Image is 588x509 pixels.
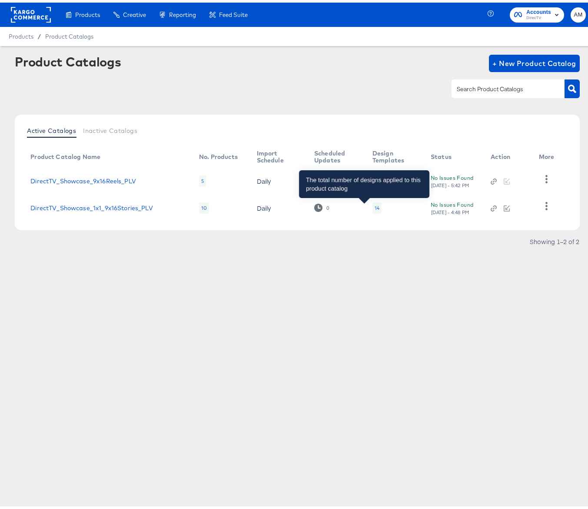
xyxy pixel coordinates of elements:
input: Search Product Catalogs [455,82,548,92]
span: Active Catalogs [27,125,76,132]
th: Action [484,144,532,165]
div: Showing 1–2 of 2 [529,236,580,242]
div: Import Schedule [257,147,297,161]
span: Reporting [169,9,196,16]
div: Product Catalog Name [30,151,100,158]
div: 14 [372,200,382,211]
div: 0 [314,174,329,182]
th: Status [424,144,484,165]
th: More [532,144,565,165]
div: 0 [326,202,329,208]
div: Design Templates [372,147,413,161]
span: Products [75,9,100,16]
span: AM [574,7,582,17]
a: DirectTV_Showcase_1x1_9x16Stories_PLV [30,202,153,209]
span: Accounts [526,5,551,14]
span: + New Product Catalog [492,55,576,67]
div: 5 [199,173,206,184]
button: + New Product Catalog [489,52,580,69]
div: Product Catalogs [15,52,121,66]
td: Daily [250,165,307,192]
div: 10 [199,200,209,211]
div: 7 [375,175,377,182]
button: AccountsDirecTV [510,5,564,20]
span: DirecTV [526,12,551,19]
div: 0 [326,175,329,182]
a: DirectTV_Showcase_9x16Reels_PLV [30,175,136,182]
span: Creative [123,9,146,16]
span: Feed Suite [219,9,248,16]
div: 0 [314,201,329,209]
span: / [33,30,45,37]
div: 14 [375,202,379,209]
button: AM [571,5,586,20]
span: Inactive Catalogs [83,125,137,132]
td: Daily [250,192,307,219]
div: No. Products [199,151,238,158]
div: Scheduled Updates [314,147,355,161]
span: Products [9,30,33,37]
div: 7 [372,173,379,184]
a: Product Catalogs [45,30,93,37]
